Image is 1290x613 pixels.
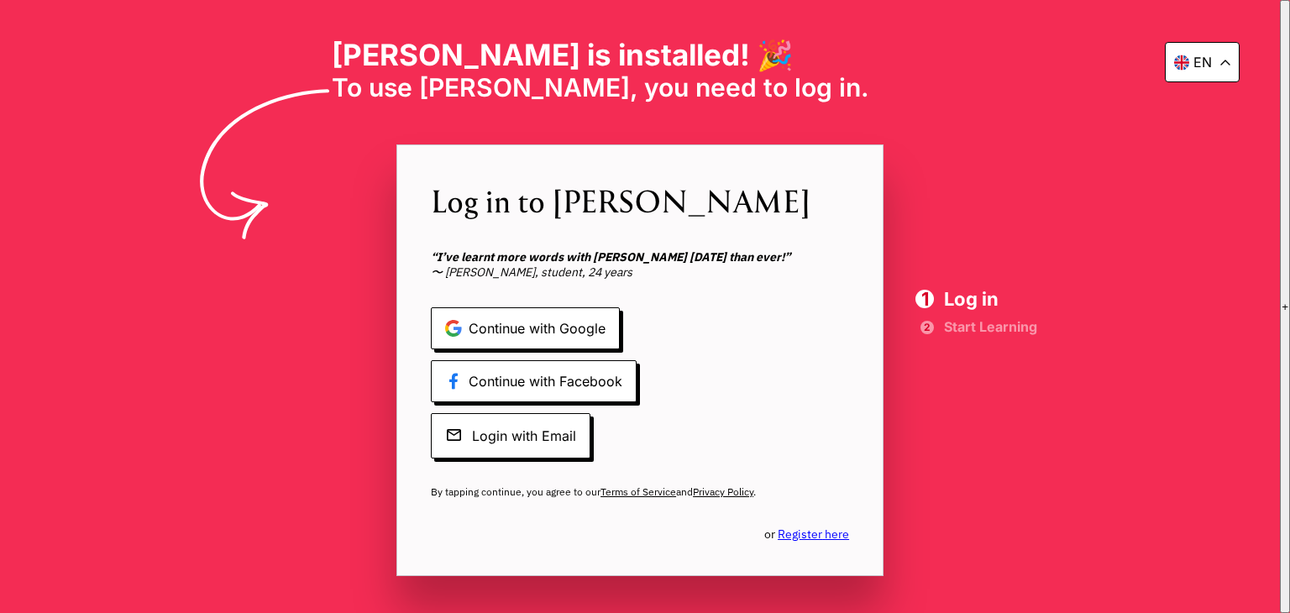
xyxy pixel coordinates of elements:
[431,360,637,402] span: Continue with Facebook
[600,485,676,498] a: Terms of Service
[944,321,1037,333] span: Start Learning
[944,290,1037,308] span: Log in
[1193,54,1212,71] p: en
[332,72,949,102] span: To use [PERSON_NAME], you need to log in. ‎ ‎ ‎ ‎ ‎ ‎ ‎ ‎ ‎ ‎ ‎ ‎
[778,527,849,542] a: Register here
[431,179,849,222] span: Log in to [PERSON_NAME]
[332,37,949,72] h1: [PERSON_NAME] is installed! 🎉
[431,413,590,458] span: Login with Email
[431,249,790,265] b: “I’ve learnt more words with [PERSON_NAME] [DATE] than ever!”
[431,249,849,280] span: 〜 [PERSON_NAME], student, 24 years
[431,485,849,499] span: By tapping continue, you agree to our and .
[764,527,849,542] span: or
[431,307,620,349] span: Continue with Google
[693,485,753,498] a: Privacy Policy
